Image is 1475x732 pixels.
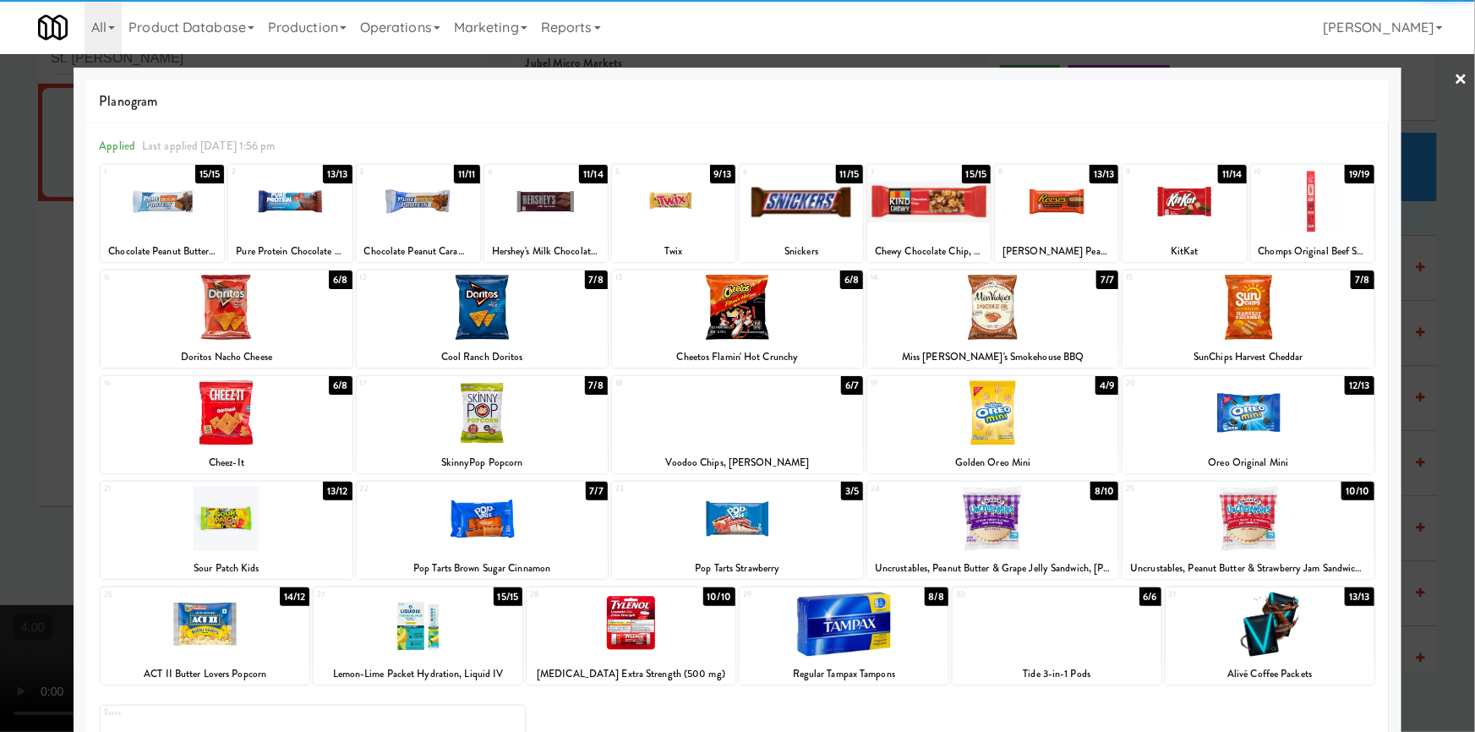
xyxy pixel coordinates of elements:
div: 8/8 [925,587,948,606]
div: 115/15Chocolate Peanut Butter Pure Protein Bar [101,165,224,262]
div: 157/8SunChips Harvest Cheddar [1123,270,1374,368]
div: 911/14KitKat [1123,165,1246,262]
div: 6/8 [329,376,352,395]
span: Last applied [DATE] 1:56 pm [142,138,276,154]
div: 213/13Pure Protein Chocolate Deluxe [228,165,352,262]
div: 136/8Cheetos Flamin' Hot Crunchy [612,270,863,368]
div: 1019/19Chomps Original Beef Stick, Mild [1251,165,1374,262]
div: 15/15 [962,165,992,183]
div: 306/6Tide 3-in-1 Pods [953,587,1161,685]
div: 147/7Miss [PERSON_NAME]'s Smokehouse BBQ [867,270,1118,368]
div: 177/8SkinnyPop Popcorn [357,376,608,473]
div: 9/13 [710,165,735,183]
div: 13/13 [1090,165,1119,183]
div: 7/8 [585,376,608,395]
div: 13/13 [1345,587,1374,606]
div: 26 [104,587,205,602]
div: Lemon-Lime Packet Hydration, Liquid IV [316,664,520,685]
div: Sour Patch Kids [103,558,349,579]
div: 6/8 [329,270,352,289]
div: Oreo Original Mini [1123,452,1374,473]
div: 186/7Voodoo Chips, [PERSON_NAME] [612,376,863,473]
div: [PERSON_NAME] Peanut Butter Cups [997,241,1116,262]
div: 2715/15Lemon-Lime Packet Hydration, Liquid IV [314,587,522,685]
div: Cool Ranch Doritos [357,347,608,368]
div: Pure Protein Chocolate Deluxe [231,241,349,262]
div: Snickers [740,241,863,262]
div: Chocolate Peanut Caramel Pure Protein Bar [357,241,480,262]
div: 611/15Snickers [740,165,863,262]
div: Cheetos Flamin' Hot Crunchy [615,347,860,368]
div: [MEDICAL_DATA] Extra Strength (500 mg) [527,664,735,685]
div: Regular Tampax Tampons [740,664,948,685]
span: Applied [99,138,135,154]
div: Uncrustables, Peanut Butter & Strawberry Jam Sandwich, [PERSON_NAME] [1123,558,1374,579]
div: Uncrustables, Peanut Butter & Grape Jelly Sandwich, [PERSON_NAME] [870,558,1116,579]
div: Pop Tarts Strawberry [612,558,863,579]
div: Pop Tarts Brown Sugar Cinnamon [357,558,608,579]
div: 6/6 [1139,587,1161,606]
div: 13/13 [323,165,352,183]
div: Snickers [742,241,860,262]
div: 11/14 [1218,165,1247,183]
div: Tide 3-in-1 Pods [953,664,1161,685]
div: Hershey's Milk Chocolate Bar [487,241,605,262]
div: Regular Tampax Tampons [742,664,946,685]
div: 4 [488,165,546,179]
div: Twix [612,241,735,262]
div: 15/15 [195,165,225,183]
div: 20 [1126,376,1248,391]
div: Chewy Chocolate Chip, KIND [870,241,988,262]
div: Chocolate Peanut Butter Pure Protein Bar [103,241,221,262]
div: 11 [104,270,227,285]
div: 411/14Hershey's Milk Chocolate Bar [484,165,608,262]
div: 3113/13Alivé Coffee Packets [1166,587,1374,685]
div: 8 [998,165,1057,179]
div: 21 [104,482,227,496]
div: 2810/10[MEDICAL_DATA] Extra Strength (500 mg) [527,587,735,685]
div: 7/7 [1096,270,1118,289]
div: 6 [743,165,801,179]
div: 29 [743,587,844,602]
div: Sour Patch Kids [101,558,352,579]
div: [MEDICAL_DATA] Extra Strength (500 mg) [529,664,733,685]
div: SkinnyPop Popcorn [357,452,608,473]
div: Chocolate Peanut Butter Pure Protein Bar [101,241,224,262]
div: 12 [360,270,483,285]
div: 27 [317,587,418,602]
div: Cheez-It [101,452,352,473]
div: 11/14 [579,165,608,183]
div: Voodoo Chips, [PERSON_NAME] [615,452,860,473]
div: KitKat [1125,241,1243,262]
div: 7/8 [585,270,608,289]
div: Cheetos Flamin' Hot Crunchy [612,347,863,368]
div: 813/13[PERSON_NAME] Peanut Butter Cups [995,165,1118,262]
div: 715/15Chewy Chocolate Chip, KIND [867,165,991,262]
div: ACT II Butter Lovers Popcorn [101,664,309,685]
div: 10/10 [703,587,736,606]
div: Golden Oreo Mini [870,452,1116,473]
div: Doritos Nacho Cheese [103,347,349,368]
div: Extra [104,706,313,720]
div: 19 [871,376,993,391]
div: 2 [232,165,290,179]
div: 10/10 [1341,482,1374,500]
div: 11/15 [836,165,864,183]
div: 9 [1126,165,1184,179]
div: 59/13Twix [612,165,735,262]
div: 4/9 [1095,376,1118,395]
div: 2614/12ACT II Butter Lovers Popcorn [101,587,309,685]
div: 6/8 [840,270,863,289]
div: SunChips Harvest Cheddar [1125,347,1371,368]
div: 10 [1254,165,1313,179]
div: ACT II Butter Lovers Popcorn [103,664,307,685]
div: 227/7Pop Tarts Brown Sugar Cinnamon [357,482,608,579]
div: 233/5Pop Tarts Strawberry [612,482,863,579]
div: 19/19 [1345,165,1374,183]
div: 30 [956,587,1057,602]
div: Hershey's Milk Chocolate Bar [484,241,608,262]
div: 14 [871,270,993,285]
div: 127/8Cool Ranch Doritos [357,270,608,368]
div: SkinnyPop Popcorn [359,452,605,473]
div: 3 [360,165,418,179]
